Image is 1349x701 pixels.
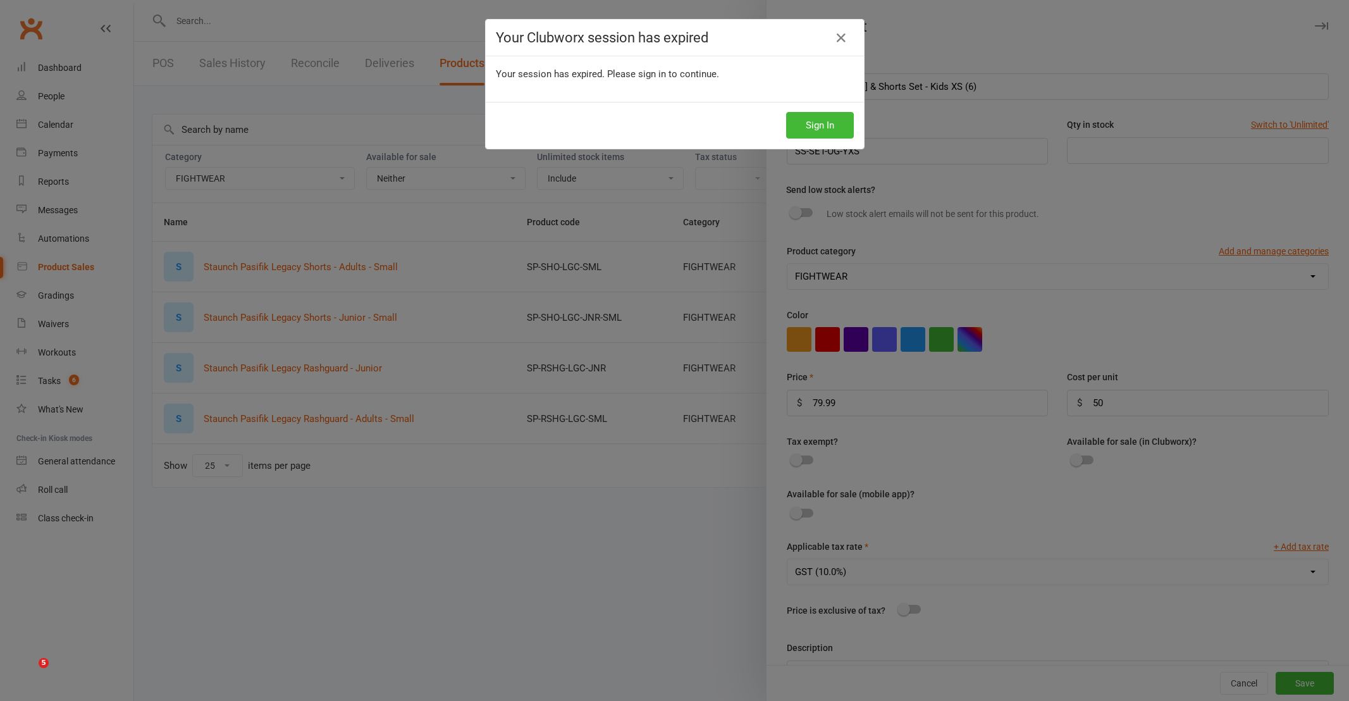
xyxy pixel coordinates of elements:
span: 5 [39,658,49,668]
span: Your session has expired. Please sign in to continue. [496,68,719,80]
iframe: Intercom live chat [13,658,43,688]
h4: Your Clubworx session has expired [496,30,854,46]
button: Sign In [786,112,854,139]
a: Close [831,28,851,48]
